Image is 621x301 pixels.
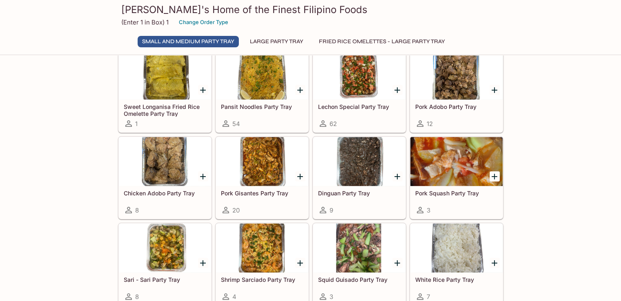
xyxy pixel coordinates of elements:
a: Pork Adobo Party Tray12 [410,50,503,133]
p: (Enter 1 in Box) 1 [121,18,169,26]
h5: Shrimp Sarciado Party Tray [221,276,303,283]
span: 9 [329,206,333,214]
div: Dinguan Party Tray [313,137,405,186]
button: Fried Rice Omelettes - Large Party Tray [314,36,450,47]
span: 8 [135,206,139,214]
button: Add White Rice Party Tray [490,258,500,268]
div: Pork Squash Party Tray [410,137,503,186]
span: 4 [232,293,236,301]
div: Chicken Adobo Party Tray [119,137,211,186]
h5: Pansit Noodles Party Tray [221,103,303,110]
button: Add Chicken Adobo Party Tray [198,171,208,181]
button: Add Squid Guisado Party Tray [392,258,403,268]
span: 62 [329,120,337,128]
div: Sweet Longanisa Fried Rice Omelette Party Tray [119,51,211,100]
h5: Pork Squash Party Tray [415,190,498,197]
button: Add Pork Adobo Party Tray [490,85,500,95]
h5: Chicken Adobo Party Tray [124,190,206,197]
button: Add Sweet Longanisa Fried Rice Omelette Party Tray [198,85,208,95]
span: 12 [427,120,433,128]
span: 3 [427,206,430,214]
button: Large Party Tray [245,36,308,47]
span: 1 [135,120,138,128]
a: Pork Gisantes Party Tray20 [216,137,309,219]
h5: Dinguan Party Tray [318,190,401,197]
h5: Sweet Longanisa Fried Rice Omelette Party Tray [124,103,206,117]
button: Add Lechon Special Party Tray [392,85,403,95]
div: Lechon Special Party Tray [313,51,405,100]
div: Pansit Noodles Party Tray [216,51,308,100]
div: White Rice Party Tray [410,224,503,272]
a: Lechon Special Party Tray62 [313,50,406,133]
h5: Pork Gisantes Party Tray [221,190,303,197]
button: Small and Medium Party Tray [138,36,239,47]
button: Add Sari - Sari Party Tray [198,258,208,268]
h5: White Rice Party Tray [415,276,498,283]
h5: Squid Guisado Party Tray [318,276,401,283]
button: Change Order Type [175,16,232,29]
span: 8 [135,293,139,301]
a: Sweet Longanisa Fried Rice Omelette Party Tray1 [118,50,211,133]
span: 20 [232,206,240,214]
button: Add Pansit Noodles Party Tray [295,85,305,95]
div: Shrimp Sarciado Party Tray [216,224,308,272]
h5: Pork Adobo Party Tray [415,103,498,110]
button: Add Pork Gisantes Party Tray [295,171,305,181]
button: Add Dinguan Party Tray [392,171,403,181]
a: Chicken Adobo Party Tray8 [118,137,211,219]
div: Pork Adobo Party Tray [410,51,503,100]
h5: Sari - Sari Party Tray [124,276,206,283]
button: Add Shrimp Sarciado Party Tray [295,258,305,268]
div: Pork Gisantes Party Tray [216,137,308,186]
a: Pork Squash Party Tray3 [410,137,503,219]
div: Squid Guisado Party Tray [313,224,405,272]
button: Add Pork Squash Party Tray [490,171,500,181]
h3: [PERSON_NAME]'s Home of the Finest Filipino Foods [121,3,500,16]
div: Sari - Sari Party Tray [119,224,211,272]
h5: Lechon Special Party Tray [318,103,401,110]
a: Pansit Noodles Party Tray54 [216,50,309,133]
span: 54 [232,120,240,128]
span: 3 [329,293,333,301]
span: 7 [427,293,430,301]
a: Dinguan Party Tray9 [313,137,406,219]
